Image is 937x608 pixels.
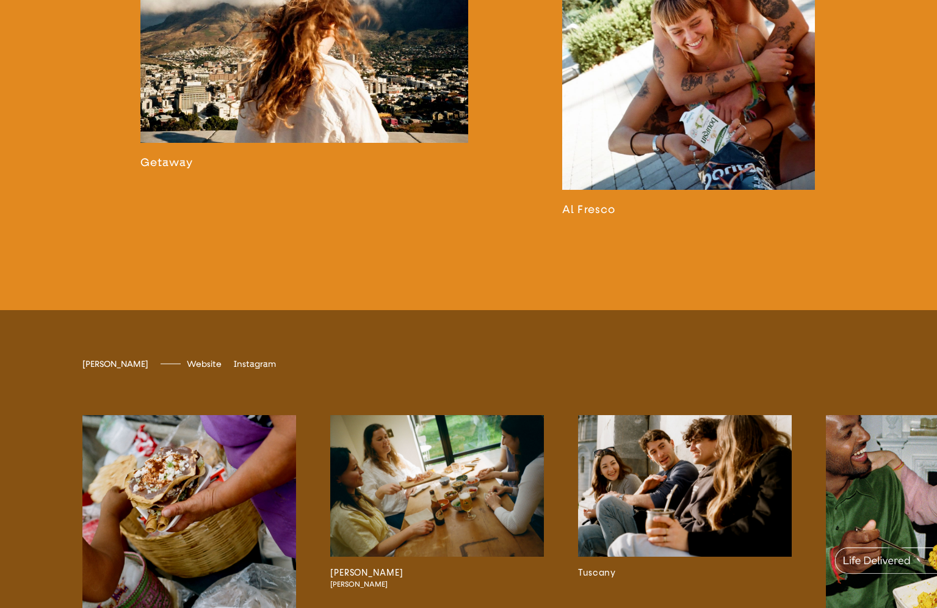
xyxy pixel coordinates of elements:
a: Instagramemilyscarlettromain [234,359,276,369]
h3: [PERSON_NAME] [330,566,544,580]
span: [PERSON_NAME] [330,580,523,589]
span: [PERSON_NAME] [82,359,148,369]
h3: Tuscany [578,566,792,580]
span: Website [187,359,222,369]
span: Instagram [234,359,276,369]
a: Website[DOMAIN_NAME] [187,359,222,369]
